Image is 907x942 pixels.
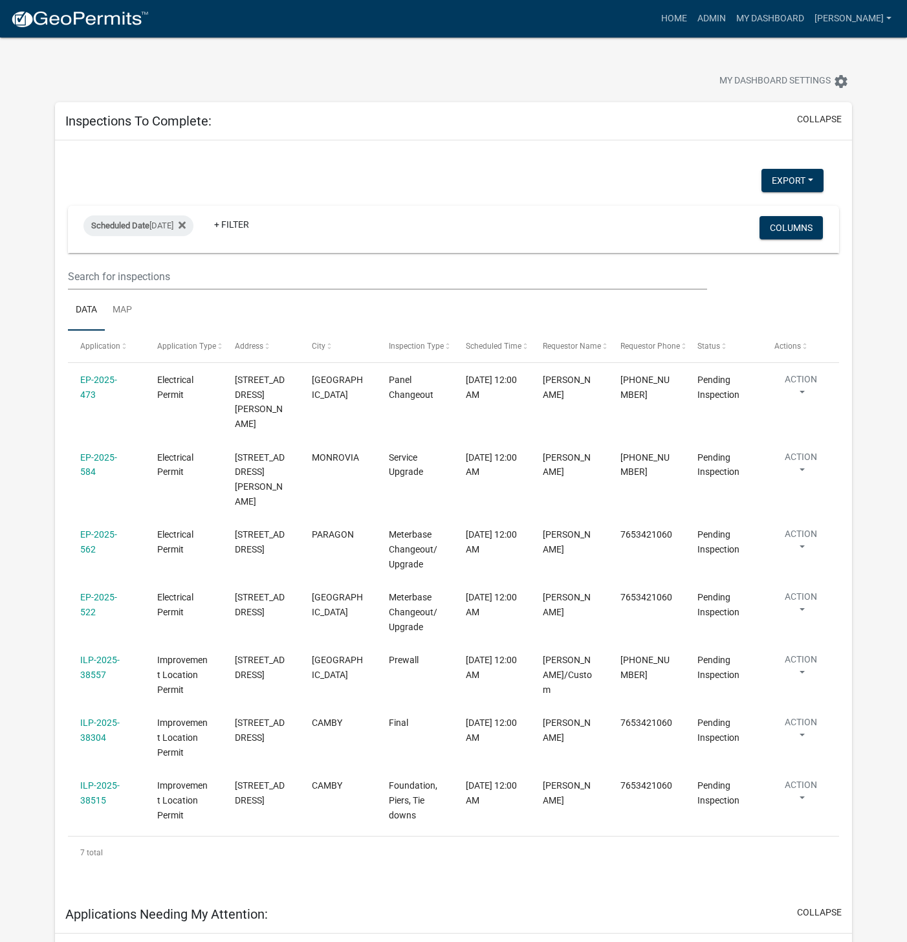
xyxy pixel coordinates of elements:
a: ILP-2025-38304 [80,717,120,743]
a: EP-2025-562 [80,529,117,554]
a: ILP-2025-38515 [80,780,120,805]
datatable-header-cell: Address [222,331,299,362]
button: Columns [759,216,823,239]
span: Katie Wyatt [543,375,591,400]
span: Final [389,717,408,728]
span: Meterbase Changeout/Upgrade [389,529,437,569]
button: collapse [797,906,842,919]
input: Search for inspections [68,263,707,290]
a: + Filter [204,213,259,236]
span: 09/11/2025, 12:00 AM [466,452,517,477]
span: Electrical Permit [157,375,193,400]
span: Inspection Type [389,342,444,351]
span: 09/11/2025, 12:00 AM [466,780,517,805]
a: EP-2025-584 [80,452,117,477]
a: ILP-2025-38557 [80,655,120,680]
span: 317-538-9551 [620,452,670,477]
span: MARTINSVILLE [312,592,363,617]
span: 13894 N ZOEY LN [235,780,285,805]
span: Service Upgrade [389,452,423,477]
span: Application Type [157,342,216,351]
span: Improvement Location Permit [157,655,208,695]
datatable-header-cell: Status [685,331,762,362]
span: Scheduled Date [91,221,149,230]
span: Megan w/Custom [543,655,592,695]
span: Electrical Permit [157,529,193,554]
span: MONROVIA [312,452,359,463]
span: 2340 E CROSBY RD [235,375,285,429]
span: Pending Inspection [697,592,739,617]
i: settings [833,74,849,89]
span: Meterbase Changeout/Upgrade [389,592,437,632]
div: [DATE] [83,215,193,236]
a: Data [68,290,105,331]
span: Requestor Phone [620,342,680,351]
div: 7 total [68,837,839,869]
span: 7159 N KIVETT RD [235,452,285,507]
span: Actions [774,342,801,351]
button: Action [774,373,827,405]
span: 317-727-2326 [620,375,670,400]
span: 13818 N AMERICUS WAY [235,717,285,743]
a: EP-2025-473 [80,375,117,400]
datatable-header-cell: Scheduled Time [453,331,530,362]
a: EP-2025-522 [80,592,117,617]
span: Address [235,342,263,351]
span: MOORESVILLE [312,375,363,400]
span: 09/11/2025, 12:00 AM [466,717,517,743]
span: 7653421060 [620,592,672,602]
span: Scheduled Time [466,342,521,351]
datatable-header-cell: Requestor Phone [607,331,684,362]
div: collapse [55,140,852,895]
datatable-header-cell: Application Type [145,331,222,362]
a: [PERSON_NAME] [809,6,897,31]
datatable-header-cell: Application [68,331,145,362]
span: 09/11/2025, 12:00 AM [466,592,517,617]
span: Tim Goen [543,592,591,617]
span: 7274 GOAT HOLLOW RD [235,655,285,680]
span: Improvement Location Permit [157,717,208,758]
button: My Dashboard Settingssettings [709,69,859,94]
span: Requestor Name [543,342,601,351]
span: Pending Inspection [697,375,739,400]
span: Pending Inspection [697,780,739,805]
button: Action [774,527,827,560]
span: PARAGON [312,529,354,540]
button: collapse [797,113,842,126]
span: David R Zimmer [543,452,591,477]
a: Home [656,6,692,31]
span: 09/11/2025, 12:00 AM [466,529,517,554]
span: 2510 N LETTERMAN RD [235,529,285,554]
span: Foundation, Piers, Tie downs [389,780,437,820]
h5: Inspections To Complete: [65,113,212,129]
span: 7653421060 [620,717,672,728]
span: Improvement Location Permit [157,780,208,820]
span: Pending Inspection [697,529,739,554]
span: 317-260-3161 [620,655,670,680]
a: Map [105,290,140,331]
span: City [312,342,325,351]
span: jackie [543,780,591,805]
button: Action [774,778,827,811]
span: Pending Inspection [697,655,739,680]
span: 09/11/2025, 12:00 AM [466,375,517,400]
datatable-header-cell: Requestor Name [530,331,607,362]
span: 7653421060 [620,780,672,791]
button: Export [761,169,824,192]
span: CAMBY [312,780,342,791]
span: Status [697,342,720,351]
button: Action [774,590,827,622]
span: CAMBY [312,717,342,728]
span: Application [80,342,120,351]
span: Pending Inspection [697,717,739,743]
span: Electrical Permit [157,592,193,617]
a: Admin [692,6,731,31]
button: Action [774,653,827,685]
span: MARTINSVILLE [312,655,363,680]
span: Electrical Permit [157,452,193,477]
span: Prewall [389,655,419,665]
datatable-header-cell: Inspection Type [377,331,453,362]
button: Action [774,450,827,483]
button: Action [774,716,827,748]
span: Pending Inspection [697,452,739,477]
